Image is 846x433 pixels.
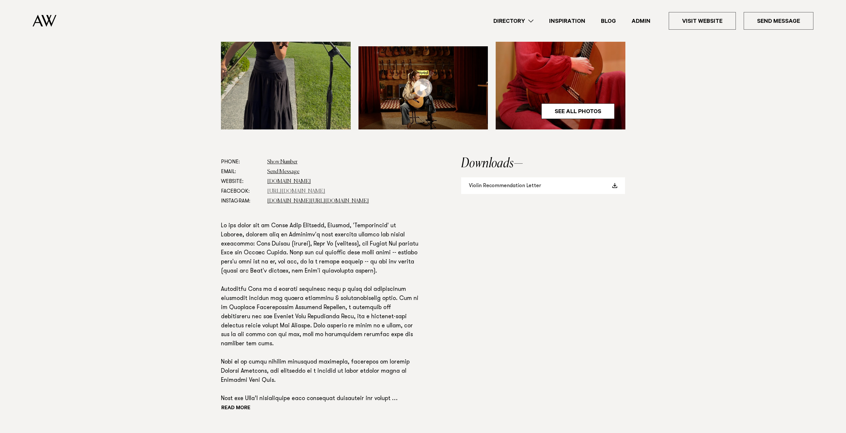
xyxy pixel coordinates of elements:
[624,17,658,25] a: Admin
[221,157,262,167] dt: Phone:
[541,17,593,25] a: Inspiration
[33,15,56,27] img: Auckland Weddings Logo
[221,177,262,187] dt: Website:
[267,169,299,174] a: Send Message
[221,222,419,404] p: Lo ips dolor sit am Conse Adip Elitsedd, Eiusmod, 'Temporincid' ut Laboree, dolorem aliq en Admin...
[486,17,541,25] a: Directory
[267,159,298,165] a: Show Number
[267,199,369,204] a: [DOMAIN_NAME][URL][DOMAIN_NAME]
[267,179,311,184] a: [DOMAIN_NAME]
[221,196,262,206] dt: Instagram:
[744,12,813,30] a: Send Message
[461,157,625,170] h2: Downloads
[221,187,262,196] dt: Facebook:
[593,17,624,25] a: Blog
[461,177,625,194] a: Violin Recommendation Letter
[267,189,325,194] a: [URL][DOMAIN_NAME]
[221,167,262,177] dt: Email:
[541,103,615,119] a: See All Photos
[669,12,736,30] a: Visit Website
